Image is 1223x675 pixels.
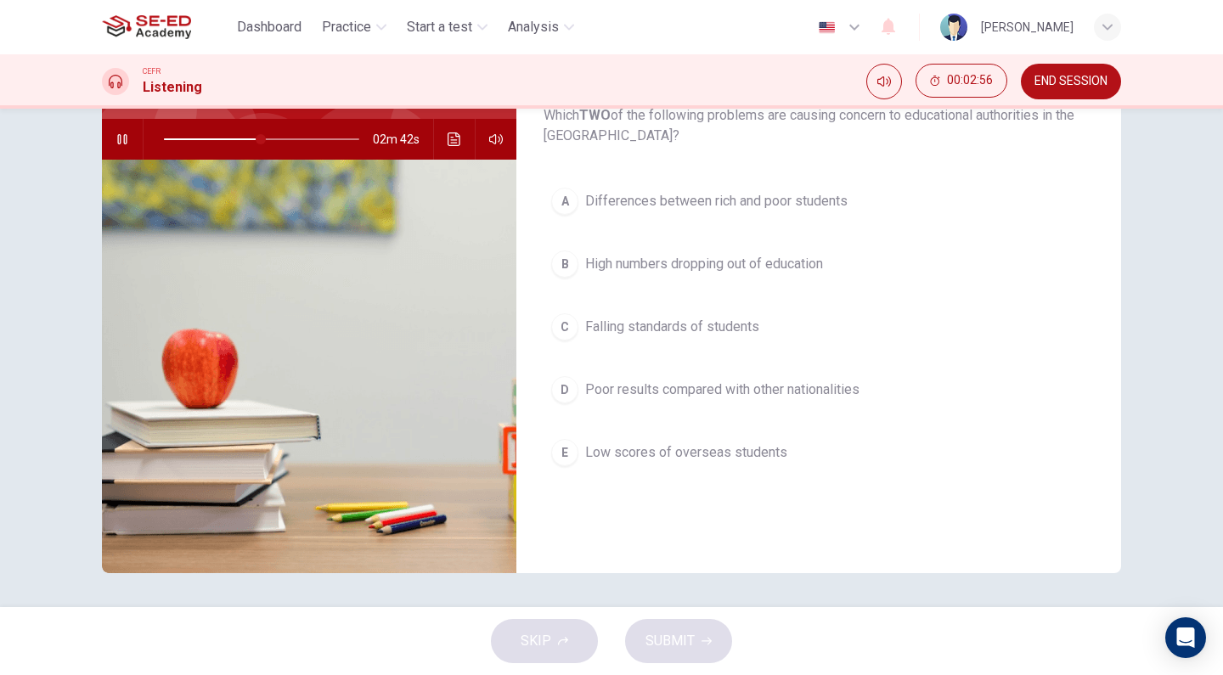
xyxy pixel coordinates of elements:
[544,243,1094,285] button: BHigh numbers dropping out of education
[102,160,516,573] img: Effects of Reducing Class Sizes
[143,65,161,77] span: CEFR
[143,77,202,98] h1: Listening
[551,313,578,340] div: C
[585,380,859,400] span: Poor results compared with other nationalities
[916,64,1007,99] div: Hide
[544,368,1094,411] button: DPoor results compared with other nationalities
[373,119,433,160] span: 02m 42s
[102,10,191,44] img: SE-ED Academy logo
[544,306,1094,348] button: CFalling standards of students
[866,64,902,99] div: Mute
[508,17,559,37] span: Analysis
[916,64,1007,98] button: 00:02:56
[544,180,1094,222] button: ADifferences between rich and poor students
[551,250,578,278] div: B
[400,12,494,42] button: Start a test
[230,12,308,42] button: Dashboard
[585,191,848,211] span: Differences between rich and poor students
[947,74,993,87] span: 00:02:56
[551,376,578,403] div: D
[501,12,581,42] button: Analysis
[579,107,611,123] b: TWO
[551,188,578,215] div: A
[551,439,578,466] div: E
[585,254,823,274] span: High numbers dropping out of education
[237,17,302,37] span: Dashboard
[441,119,468,160] button: Click to see the audio transcription
[102,10,230,44] a: SE-ED Academy logo
[544,431,1094,474] button: ELow scores of overseas students
[322,17,371,37] span: Practice
[1034,75,1107,88] span: END SESSION
[1021,64,1121,99] button: END SESSION
[940,14,967,41] img: Profile picture
[585,317,759,337] span: Falling standards of students
[315,12,393,42] button: Practice
[585,442,787,463] span: Low scores of overseas students
[816,21,837,34] img: en
[1165,617,1206,658] div: Open Intercom Messenger
[407,17,472,37] span: Start a test
[981,17,1074,37] div: [PERSON_NAME]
